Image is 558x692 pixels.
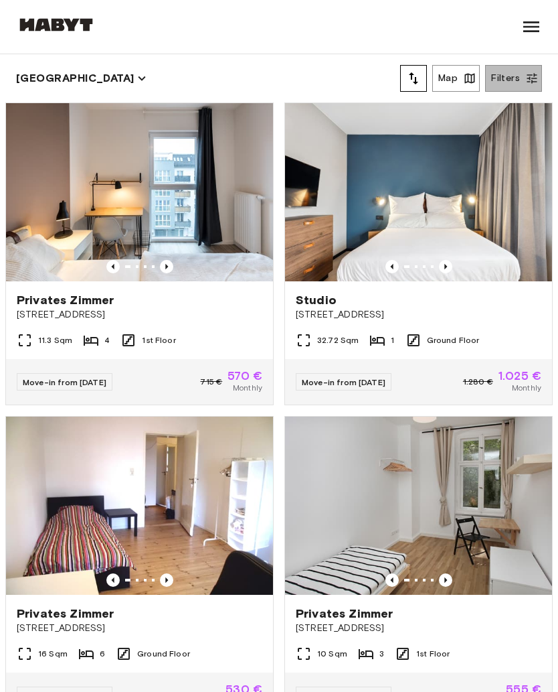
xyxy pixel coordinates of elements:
[106,260,120,273] button: Previous image
[439,573,452,587] button: Previous image
[379,648,384,660] span: 3
[160,573,173,587] button: Previous image
[106,573,120,587] button: Previous image
[285,417,552,595] img: Marketing picture of unit DE-01-233-02M
[498,370,541,382] span: 1.025 €
[5,102,274,405] a: Marketing picture of unit DE-01-12-003-01QPrevious imagePrevious imagePrivates Zimmer[STREET_ADDR...
[512,382,541,394] span: Monthly
[284,102,553,405] a: Marketing picture of unit DE-01-481-006-01Previous imagePrevious imageStudio[STREET_ADDRESS]32.72...
[391,334,394,346] span: 1
[16,69,147,88] button: [GEOGRAPHIC_DATA]
[16,18,96,31] img: Habyt
[6,417,273,595] img: Marketing picture of unit DE-01-029-04M
[6,103,273,281] img: Marketing picture of unit DE-01-12-003-01Q
[142,334,175,346] span: 1st Floor
[23,377,106,387] span: Move-in from [DATE]
[296,622,541,635] span: [STREET_ADDRESS]
[227,370,262,382] span: 570 €
[432,65,480,92] button: Map
[317,648,347,660] span: 10 Sqm
[233,382,262,394] span: Monthly
[38,334,72,346] span: 11.3 Sqm
[200,376,222,388] span: 715 €
[385,260,399,273] button: Previous image
[296,606,393,622] span: Privates Zimmer
[104,334,110,346] span: 4
[296,308,541,322] span: [STREET_ADDRESS]
[285,103,552,281] img: Marketing picture of unit DE-01-481-006-01
[427,334,480,346] span: Ground Floor
[385,573,399,587] button: Previous image
[485,65,542,92] button: Filters
[38,648,68,660] span: 16 Sqm
[463,376,493,388] span: 1.280 €
[400,65,427,92] button: tune
[17,308,262,322] span: [STREET_ADDRESS]
[160,260,173,273] button: Previous image
[100,648,105,660] span: 6
[17,622,262,635] span: [STREET_ADDRESS]
[17,606,114,622] span: Privates Zimmer
[317,334,359,346] span: 32.72 Sqm
[296,292,337,308] span: Studio
[17,292,114,308] span: Privates Zimmer
[302,377,385,387] span: Move-in from [DATE]
[137,648,190,660] span: Ground Floor
[439,260,452,273] button: Previous image
[416,648,450,660] span: 1st Floor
